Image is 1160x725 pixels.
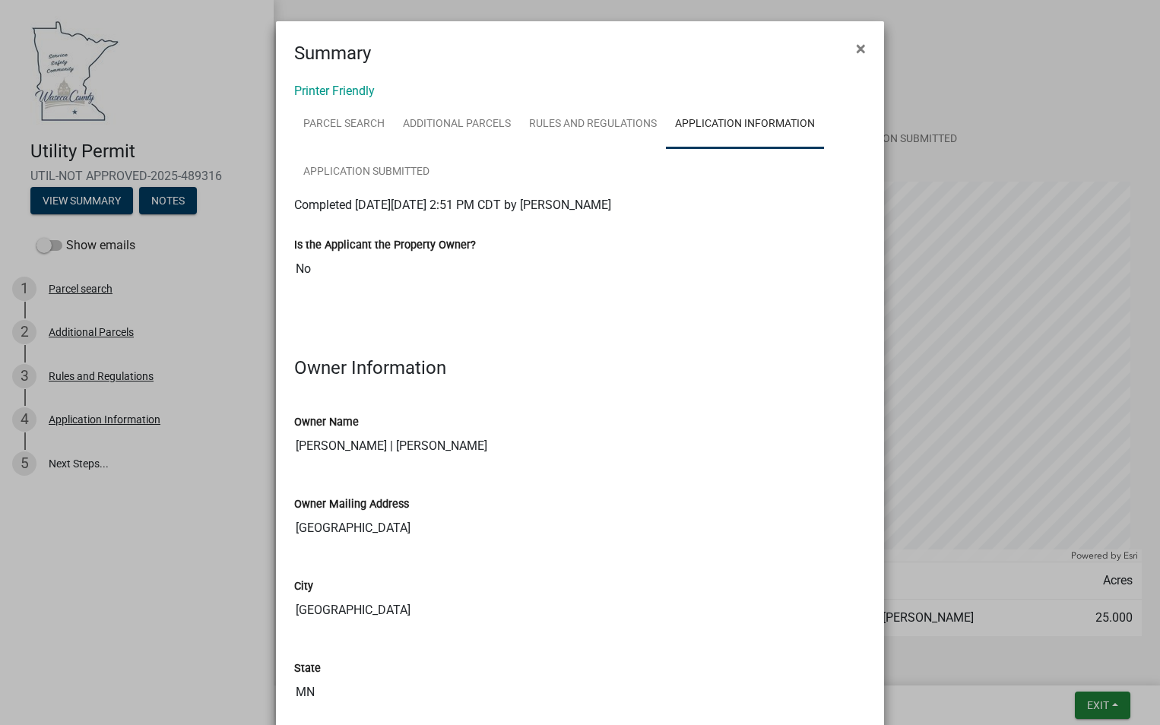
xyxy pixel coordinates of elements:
label: City [294,581,313,592]
a: Rules and Regulations [520,100,666,149]
h4: Owner Information [294,357,866,379]
h4: Summary [294,40,371,67]
span: × [856,38,866,59]
button: Close [844,27,878,70]
a: Additional Parcels [394,100,520,149]
a: Printer Friendly [294,84,375,98]
label: Is the Applicant the Property Owner? [294,240,476,251]
a: Application Information [666,100,824,149]
label: Owner Name [294,417,359,428]
span: Completed [DATE][DATE] 2:51 PM CDT by [PERSON_NAME] [294,198,611,212]
label: Owner Mailing Address [294,499,409,510]
a: Parcel search [294,100,394,149]
label: State [294,663,321,674]
a: Application Submitted [294,148,439,197]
